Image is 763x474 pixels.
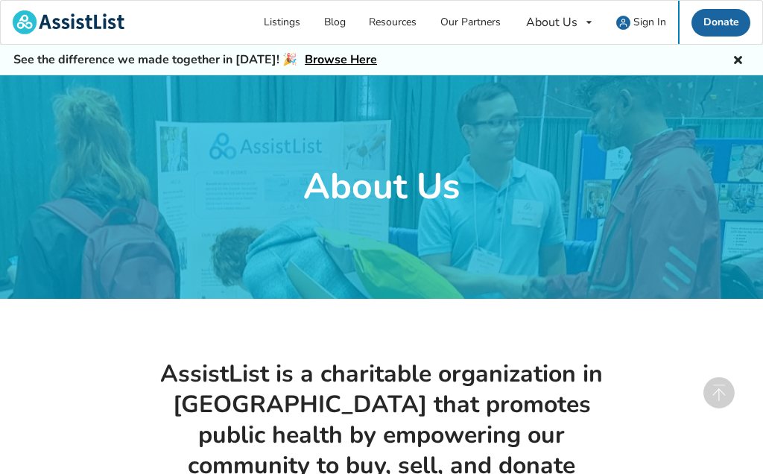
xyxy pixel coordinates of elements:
[358,1,429,44] a: Resources
[312,1,358,44] a: Blog
[605,1,679,44] a: user icon Sign In
[691,9,751,37] a: Donate
[303,164,460,210] h1: About Us
[253,1,313,44] a: Listings
[633,15,666,29] span: Sign In
[13,10,124,34] img: assistlist-logo
[13,52,377,68] h5: See the difference we made together in [DATE]! 🎉
[616,16,630,30] img: user icon
[428,1,513,44] a: Our Partners
[305,51,377,68] a: Browse Here
[526,16,577,28] div: About Us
